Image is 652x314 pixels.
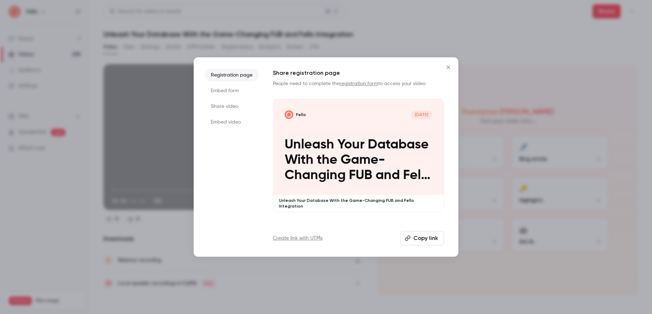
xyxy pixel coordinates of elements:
span: [DATE] [411,110,432,119]
p: Unleash Your Database With the Game-Changing FUB and Fello Integration [285,137,432,183]
li: Embed video [205,116,259,129]
a: Create link with UTMs [273,235,322,242]
p: Unleash Your Database With the Game-Changing FUB and Fello Integration [279,198,438,209]
button: Copy link [400,231,444,245]
h1: Share registration page [273,69,444,77]
li: Share video [205,100,259,113]
li: Registration page [205,69,259,82]
img: Unleash Your Database With the Game-Changing FUB and Fello Integration [285,110,293,119]
p: Fello [296,112,306,117]
button: Close [441,60,455,74]
a: Unleash Your Database With the Game-Changing FUB and Fello IntegrationFello[DATE]Unleash Your Dat... [273,99,444,212]
p: People need to complete the to access your video [273,80,444,87]
a: registration form [340,81,378,86]
li: Embed form [205,84,259,97]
